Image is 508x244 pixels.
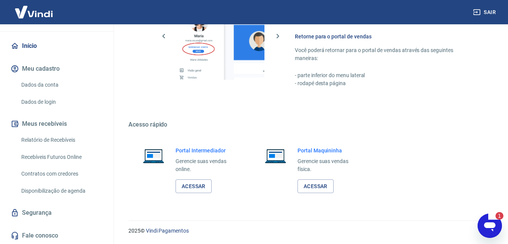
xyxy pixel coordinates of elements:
[18,166,104,182] a: Contratos com credores
[9,38,104,54] a: Início
[138,147,169,165] img: Imagem de um notebook aberto
[18,132,104,148] a: Relatório de Recebíveis
[9,60,104,77] button: Meu cadastro
[18,183,104,199] a: Disponibilização de agenda
[128,227,490,235] p: 2025 ©
[128,121,490,128] h5: Acesso rápido
[146,228,189,234] a: Vindi Pagamentos
[18,94,104,110] a: Dados de login
[176,157,237,173] p: Gerencie suas vendas online.
[9,204,104,221] a: Segurança
[176,179,212,193] a: Acessar
[9,227,104,244] a: Fale conosco
[9,0,59,24] img: Vindi
[295,33,472,40] h6: Retorne para o portal de vendas
[295,46,472,62] p: Você poderá retornar para o portal de vendas através das seguintes maneiras:
[18,149,104,165] a: Recebíveis Futuros Online
[298,179,334,193] a: Acessar
[478,214,502,238] iframe: Botão para iniciar a janela de mensagens, 1 mensagem não lida
[295,79,472,87] p: - rodapé desta página
[176,147,237,154] h6: Portal Intermediador
[298,147,359,154] h6: Portal Maquininha
[18,77,104,93] a: Dados da conta
[9,116,104,132] button: Meus recebíveis
[295,71,472,79] p: - parte inferior do menu lateral
[260,147,291,165] img: Imagem de um notebook aberto
[488,212,503,220] iframe: Número de mensagens não lidas
[298,157,359,173] p: Gerencie suas vendas física.
[472,5,499,19] button: Sair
